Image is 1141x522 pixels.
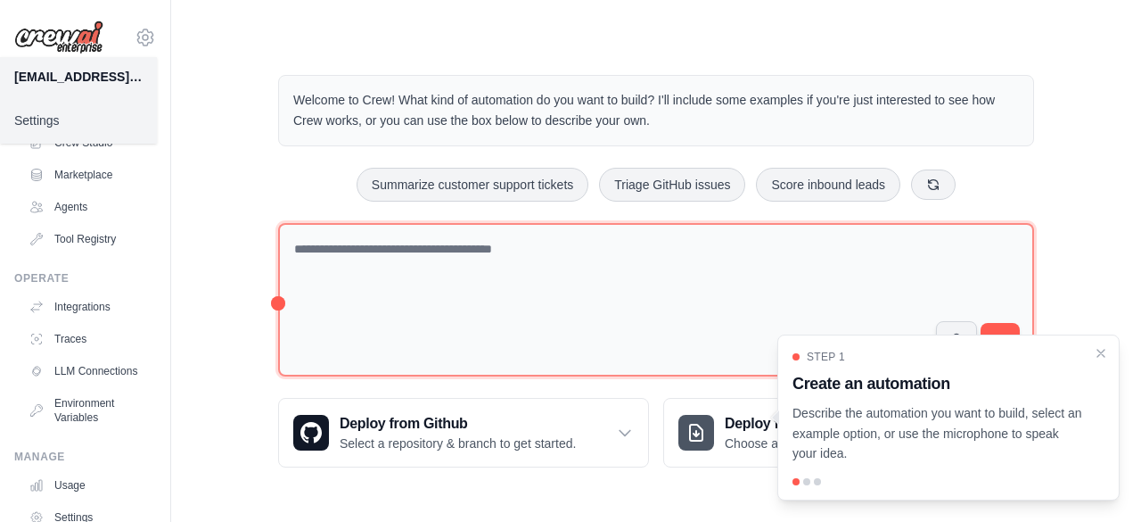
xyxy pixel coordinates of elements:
div: Manage [14,450,156,464]
button: Triage GitHub issues [599,168,745,202]
div: Operate [14,271,156,286]
a: Tool Registry [21,225,156,253]
a: Marketplace [21,161,156,189]
a: Integrations [21,293,156,321]
button: Close walkthrough [1094,346,1108,360]
a: Traces [21,325,156,353]
p: Welcome to Crew! What kind of automation do you want to build? I'll include some examples if you'... [293,90,1019,131]
h3: Deploy from Github [340,413,576,435]
p: Describe the automation you want to build, select an example option, or use the microphone to spe... [792,403,1083,464]
a: LLM Connections [21,357,156,385]
button: Score inbound leads [756,168,900,202]
a: Agents [21,193,156,221]
a: Usage [21,471,156,500]
p: Select a repository & branch to get started. [340,435,576,452]
button: Summarize customer support tickets [357,168,588,202]
img: Logo [14,21,103,54]
h3: Deploy from zip file [725,413,875,435]
p: Choose a zip file to upload. [725,435,875,452]
a: Environment Variables [21,389,156,432]
span: Step 1 [807,350,845,364]
div: [EMAIL_ADDRESS][DOMAIN_NAME] [14,68,143,86]
iframe: Chat Widget [1052,436,1141,522]
h3: Create an automation [792,371,1083,396]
